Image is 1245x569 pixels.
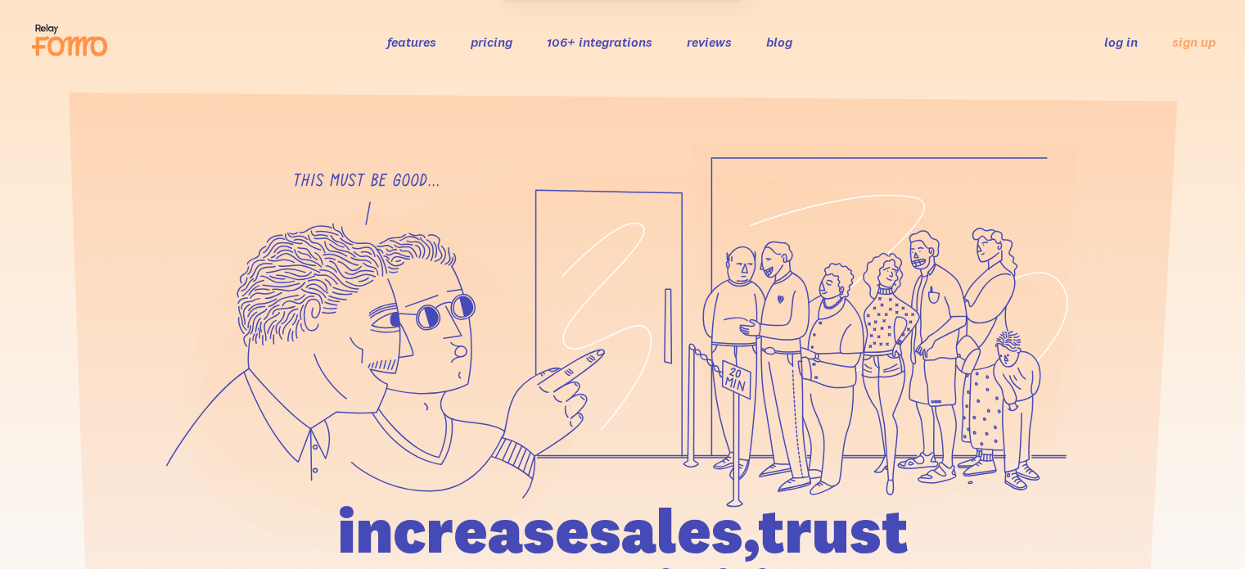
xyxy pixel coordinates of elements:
a: blog [766,34,792,50]
a: reviews [687,34,732,50]
a: features [387,34,436,50]
a: log in [1104,34,1138,50]
a: pricing [471,34,512,50]
a: 106+ integrations [547,34,652,50]
a: sign up [1172,34,1216,51]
